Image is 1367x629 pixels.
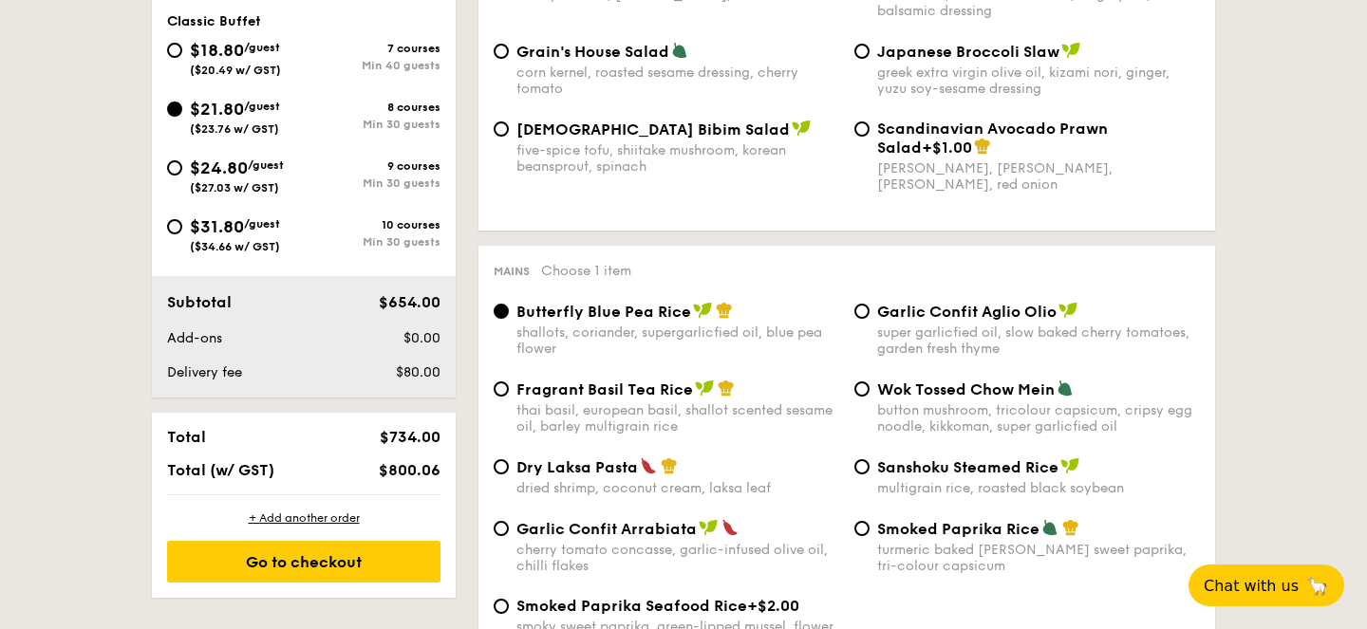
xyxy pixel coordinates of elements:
div: 10 courses [304,218,440,231]
img: icon-spicy.37a8142b.svg [721,519,739,536]
div: button mushroom, tricolour capsicum, cripsy egg noodle, kikkoman, super garlicfied oil [877,402,1200,435]
span: Dry Laksa Pasta [516,458,638,476]
span: $18.80 [190,40,244,61]
span: Grain's House Salad [516,43,669,61]
input: Scandinavian Avocado Prawn Salad+$1.00[PERSON_NAME], [PERSON_NAME], [PERSON_NAME], red onion [854,121,870,137]
span: Wok Tossed Chow Mein [877,380,1055,398]
span: $21.80 [190,99,244,120]
span: Choose 1 item [541,263,631,279]
input: Garlic Confit Aglio Oliosuper garlicfied oil, slow baked cherry tomatoes, garden fresh thyme [854,304,870,319]
div: Min 30 guests [304,235,440,249]
div: [PERSON_NAME], [PERSON_NAME], [PERSON_NAME], red onion [877,160,1200,193]
img: icon-vegan.f8ff3823.svg [792,120,811,137]
input: Smoked Paprika Seafood Rice+$2.00smoky sweet paprika, green-lipped mussel, flower squid, baby prawn [494,599,509,614]
span: Total [167,428,206,446]
div: five-spice tofu, shiitake mushroom, korean beansprout, spinach [516,142,839,175]
img: icon-chef-hat.a58ddaea.svg [974,138,991,155]
div: + Add another order [167,510,440,526]
div: 9 courses [304,159,440,173]
span: Mains [494,265,530,278]
input: Butterfly Blue Pea Riceshallots, coriander, supergarlicfied oil, blue pea flower [494,304,509,319]
span: /guest [248,158,284,172]
div: greek extra virgin olive oil, kizami nori, ginger, yuzu soy-sesame dressing [877,65,1200,97]
span: Garlic Confit Arrabiata [516,520,697,538]
img: icon-chef-hat.a58ddaea.svg [661,457,678,474]
div: Min 40 guests [304,59,440,72]
input: $24.80/guest($27.03 w/ GST)9 coursesMin 30 guests [167,160,182,176]
span: 🦙 [1306,575,1329,597]
span: $31.80 [190,216,244,237]
span: $654.00 [379,293,440,311]
input: $21.80/guest($23.76 w/ GST)8 coursesMin 30 guests [167,102,182,117]
img: icon-vegetarian.fe4039eb.svg [1041,519,1058,536]
span: $0.00 [403,330,440,346]
span: /guest [244,100,280,113]
div: Min 30 guests [304,176,440,190]
span: ($34.66 w/ GST) [190,240,280,253]
input: Sanshoku Steamed Ricemultigrain rice, roasted black soybean [854,459,870,474]
img: icon-chef-hat.a58ddaea.svg [1062,519,1079,536]
span: Butterfly Blue Pea Rice [516,303,691,321]
span: Smoked Paprika Seafood Rice [516,597,747,615]
span: Garlic Confit Aglio Olio [877,303,1057,321]
span: Chat with us [1204,577,1299,595]
div: cherry tomato concasse, garlic-infused olive oil, chilli flakes [516,542,839,574]
span: Fragrant Basil Tea Rice [516,380,693,398]
img: icon-vegan.f8ff3823.svg [1060,457,1079,474]
input: Dry Laksa Pastadried shrimp, coconut cream, laksa leaf [494,459,509,474]
span: ($27.03 w/ GST) [190,181,279,194]
span: +$2.00 [747,597,799,615]
input: Japanese Broccoli Slawgreek extra virgin olive oil, kizami nori, ginger, yuzu soy-sesame dressing [854,44,870,59]
div: super garlicfied oil, slow baked cherry tomatoes, garden fresh thyme [877,324,1200,357]
span: $24.80 [190,157,248,178]
div: Min 30 guests [304,118,440,131]
img: icon-vegan.f8ff3823.svg [693,302,712,319]
input: $31.80/guest($34.66 w/ GST)10 coursesMin 30 guests [167,219,182,234]
span: Delivery fee [167,364,242,380]
span: Total (w/ GST) [167,461,274,479]
div: Go to checkout [167,541,440,583]
input: Grain's House Saladcorn kernel, roasted sesame dressing, cherry tomato [494,44,509,59]
img: icon-vegetarian.fe4039eb.svg [671,42,688,59]
img: icon-vegetarian.fe4039eb.svg [1057,379,1074,397]
input: Wok Tossed Chow Meinbutton mushroom, tricolour capsicum, cripsy egg noodle, kikkoman, super garli... [854,381,870,397]
img: icon-vegan.f8ff3823.svg [695,379,714,397]
span: ($23.76 w/ GST) [190,122,279,136]
img: icon-vegan.f8ff3823.svg [699,519,718,536]
button: Chat with us🦙 [1189,564,1344,606]
div: shallots, coriander, supergarlicfied oil, blue pea flower [516,324,839,357]
img: icon-spicy.37a8142b.svg [640,457,657,474]
span: Scandinavian Avocado Prawn Salad [877,120,1108,157]
span: ($20.49 w/ GST) [190,64,281,77]
div: multigrain rice, roasted black soybean [877,480,1200,496]
span: Japanese Broccoli Slaw [877,43,1059,61]
span: $80.00 [396,364,440,380]
span: $800.06 [379,461,440,479]
span: $734.00 [380,428,440,446]
span: Add-ons [167,330,222,346]
input: $18.80/guest($20.49 w/ GST)7 coursesMin 40 guests [167,43,182,58]
span: Classic Buffet [167,13,261,29]
div: thai basil, european basil, shallot scented sesame oil, barley multigrain rice [516,402,839,435]
div: turmeric baked [PERSON_NAME] sweet paprika, tri-colour capsicum [877,542,1200,574]
span: Sanshoku Steamed Rice [877,458,1058,476]
div: 7 courses [304,42,440,55]
div: 8 courses [304,101,440,114]
input: Smoked Paprika Riceturmeric baked [PERSON_NAME] sweet paprika, tri-colour capsicum [854,521,870,536]
img: icon-chef-hat.a58ddaea.svg [716,302,733,319]
span: +$1.00 [922,139,972,157]
img: icon-vegan.f8ff3823.svg [1058,302,1077,319]
div: dried shrimp, coconut cream, laksa leaf [516,480,839,496]
input: [DEMOGRAPHIC_DATA] Bibim Saladfive-spice tofu, shiitake mushroom, korean beansprout, spinach [494,121,509,137]
span: /guest [244,217,280,231]
img: icon-vegan.f8ff3823.svg [1061,42,1080,59]
div: corn kernel, roasted sesame dressing, cherry tomato [516,65,839,97]
span: Smoked Paprika Rice [877,520,1039,538]
img: icon-chef-hat.a58ddaea.svg [718,379,735,397]
input: Fragrant Basil Tea Ricethai basil, european basil, shallot scented sesame oil, barley multigrain ... [494,381,509,397]
span: /guest [244,41,280,54]
span: Subtotal [167,293,232,311]
input: Garlic Confit Arrabiatacherry tomato concasse, garlic-infused olive oil, chilli flakes [494,521,509,536]
span: [DEMOGRAPHIC_DATA] Bibim Salad [516,120,790,139]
